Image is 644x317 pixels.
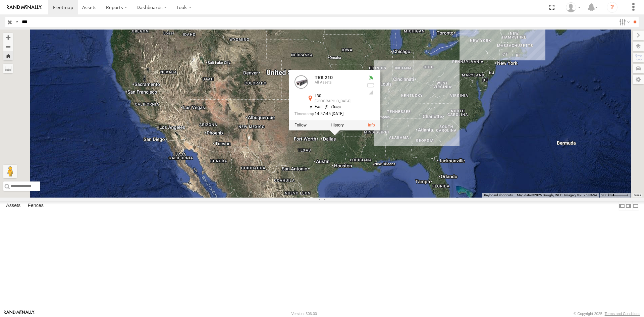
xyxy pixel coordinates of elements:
label: View Asset History [331,123,344,127]
div: Valid GPS Fix [367,75,375,81]
button: Zoom in [3,33,13,42]
label: Dock Summary Table to the Right [625,201,632,211]
a: Visit our Website [4,310,35,317]
a: Terms and Conditions [605,312,640,316]
label: Realtime tracking of Asset [294,123,307,127]
div: Nele . [563,2,583,12]
span: East [315,104,323,109]
label: Hide Summary Table [632,201,639,211]
label: Dock Summary Table to the Left [619,201,625,211]
a: View Asset Details [368,123,375,127]
label: Map Settings [633,75,644,84]
div: All Assets [315,81,362,85]
div: Last Event GSM Signal Strength [367,90,375,95]
button: Zoom Home [3,51,13,60]
img: rand-logo.svg [7,5,42,10]
button: Map Scale: 200 km per 43 pixels [599,193,631,198]
div: No battery health information received from this device. [367,83,375,88]
button: Zoom out [3,42,13,51]
a: Terms (opens in new tab) [634,194,641,197]
a: View Asset Details [294,75,308,89]
span: 200 km [601,193,613,197]
i: ? [607,2,618,13]
div: Date/time of location update [294,112,362,116]
label: Fences [24,201,47,211]
label: Search Query [14,17,19,27]
label: Search Filter Options [616,17,631,27]
a: TRK 210 [315,75,333,80]
div: Version: 306.00 [291,312,317,316]
label: Measure [3,64,13,73]
span: 76 [323,104,341,109]
label: Assets [3,201,24,211]
button: Keyboard shortcuts [484,193,513,198]
div: I-30 [315,94,362,98]
div: [GEOGRAPHIC_DATA] [315,99,362,103]
div: © Copyright 2025 - [574,312,640,316]
span: Map data ©2025 Google, INEGI Imagery ©2025 NASA [517,193,597,197]
button: Drag Pegman onto the map to open Street View [3,165,17,178]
